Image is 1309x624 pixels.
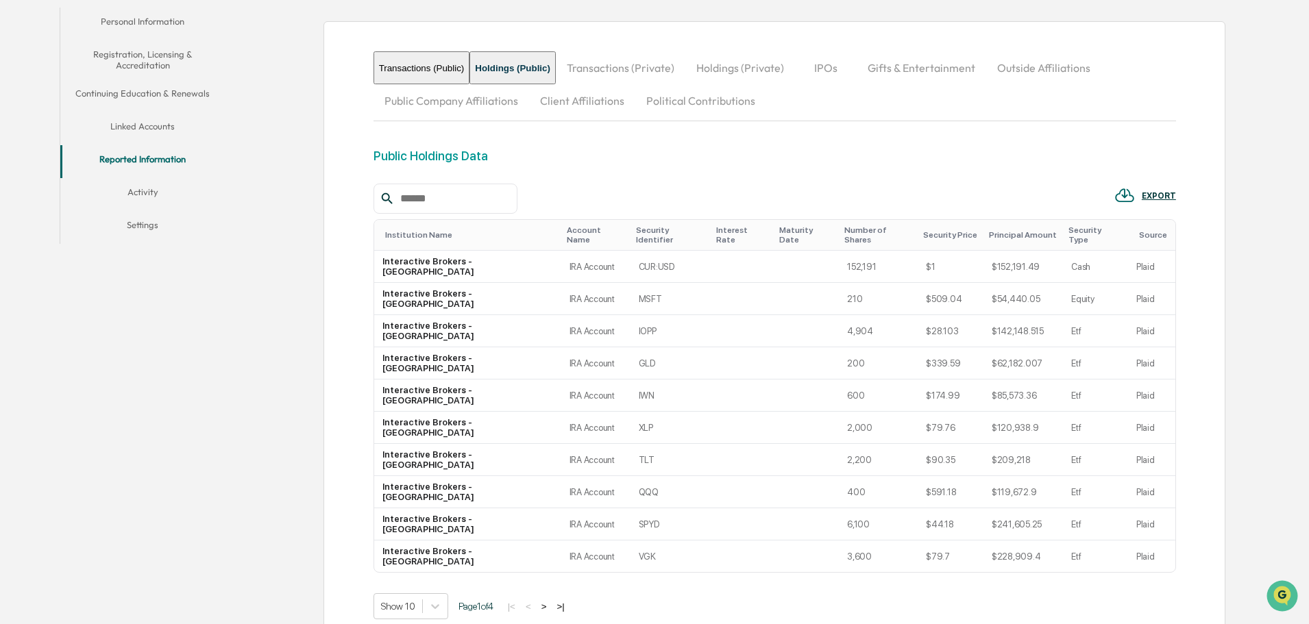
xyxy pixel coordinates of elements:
td: Etf [1063,347,1128,379]
td: Plaid [1128,379,1175,412]
td: Plaid [1128,444,1175,476]
td: 2,000 [839,412,918,444]
div: secondary tabs example [60,8,225,244]
button: Transactions (Public) [374,51,470,84]
div: Toggle SortBy [1139,230,1170,240]
div: Toggle SortBy [567,225,625,245]
div: Toggle SortBy [716,225,768,245]
td: Plaid [1128,412,1175,444]
td: Interactive Brokers - [GEOGRAPHIC_DATA] [374,347,561,379]
td: TLT [631,444,711,476]
td: Etf [1063,444,1128,476]
a: Powered byPylon [97,232,166,242]
button: Settings [60,211,225,244]
div: Start new chat [47,105,225,118]
div: Public Holdings Data [374,149,488,163]
td: Plaid [1128,508,1175,540]
td: Interactive Brokers - [GEOGRAPHIC_DATA] [374,540,561,572]
button: Holdings (Public) [469,51,556,84]
td: Interactive Brokers - [GEOGRAPHIC_DATA] [374,508,561,540]
button: Registration, Licensing & Accreditation [60,40,225,79]
td: IOPP [631,315,711,347]
td: IRA Account [561,283,631,315]
td: VGK [631,540,711,572]
img: 1746055101610-c473b297-6a78-478c-a979-82029cc54cd1 [14,105,38,129]
td: $54,440.05 [983,283,1063,315]
span: Pylon [136,232,166,242]
td: Plaid [1128,540,1175,572]
button: Continuing Education & Renewals [60,79,225,112]
td: IRA Account [561,540,631,572]
td: $241,605.25 [983,508,1063,540]
img: EXPORT [1114,185,1135,205]
td: 400 [839,476,918,508]
td: Etf [1063,379,1128,412]
td: $28.103 [918,315,983,347]
td: $44.18 [918,508,983,540]
td: $509.04 [918,283,983,315]
td: 600 [839,379,918,412]
td: Plaid [1128,315,1175,347]
td: 152,191 [839,251,918,283]
td: $339.59 [918,347,983,379]
td: 4,904 [839,315,918,347]
span: Attestations [113,173,170,186]
div: Toggle SortBy [989,230,1057,240]
button: Client Affiliations [529,84,635,117]
td: GLD [631,347,711,379]
td: $119,672.9 [983,476,1063,508]
td: Equity [1063,283,1128,315]
td: IRA Account [561,347,631,379]
td: IWN [631,379,711,412]
button: Political Contributions [635,84,766,117]
td: $591.18 [918,476,983,508]
td: IRA Account [561,251,631,283]
td: Cash [1063,251,1128,283]
span: Page 1 of 4 [458,601,493,612]
td: MSFT [631,283,711,315]
td: Interactive Brokers - [GEOGRAPHIC_DATA] [374,476,561,508]
td: Interactive Brokers - [GEOGRAPHIC_DATA] [374,444,561,476]
td: Plaid [1128,476,1175,508]
div: 🗄️ [99,174,110,185]
button: Personal Information [60,8,225,40]
td: Etf [1063,508,1128,540]
td: IRA Account [561,444,631,476]
button: < [522,601,535,612]
a: 🔎Data Lookup [8,193,92,218]
td: $1 [918,251,983,283]
div: 🖐️ [14,174,25,185]
button: > [537,601,551,612]
div: We're available if you need us! [47,118,173,129]
iframe: Open customer support [1265,579,1302,616]
div: secondary tabs example [374,51,1176,117]
td: 200 [839,347,918,379]
button: Public Company Affiliations [374,84,529,117]
td: IRA Account [561,379,631,412]
button: Start new chat [233,109,249,125]
td: SPYD [631,508,711,540]
td: IRA Account [561,508,631,540]
td: 210 [839,283,918,315]
td: Etf [1063,540,1128,572]
td: Etf [1063,412,1128,444]
td: $79.76 [918,412,983,444]
button: Reported Information [60,145,225,178]
td: Interactive Brokers - [GEOGRAPHIC_DATA] [374,315,561,347]
td: Etf [1063,315,1128,347]
div: Toggle SortBy [385,230,556,240]
button: Holdings (Private) [685,51,795,84]
button: IPOs [795,51,857,84]
td: QQQ [631,476,711,508]
button: Outside Affiliations [986,51,1101,84]
td: Plaid [1128,347,1175,379]
p: How can we help? [14,29,249,51]
div: Toggle SortBy [636,225,705,245]
td: 6,100 [839,508,918,540]
td: Etf [1063,476,1128,508]
td: 3,600 [839,540,918,572]
td: $174.99 [918,379,983,412]
td: $120,938.9 [983,412,1063,444]
td: $228,909.4 [983,540,1063,572]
